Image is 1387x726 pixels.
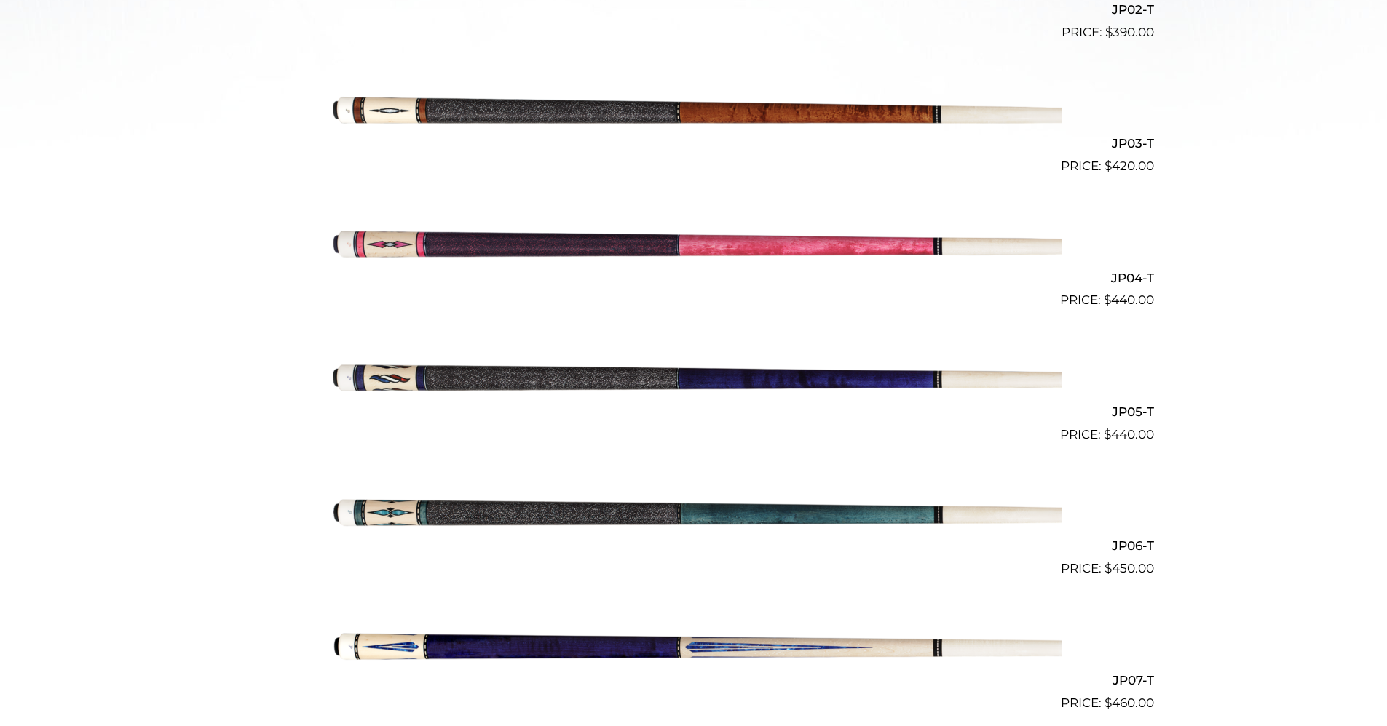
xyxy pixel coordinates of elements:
span: $ [1105,561,1112,575]
a: JP05-T $440.00 [234,316,1154,444]
img: JP06-T [326,450,1062,573]
a: JP06-T $450.00 [234,450,1154,578]
span: $ [1104,427,1111,442]
img: JP03-T [326,48,1062,170]
h2: JP03-T [234,130,1154,157]
bdi: 390.00 [1105,25,1154,39]
img: JP05-T [326,316,1062,438]
span: $ [1105,695,1112,710]
a: JP07-T $460.00 [234,584,1154,712]
a: JP04-T $440.00 [234,182,1154,310]
img: JP07-T [326,584,1062,706]
bdi: 420.00 [1105,159,1154,173]
bdi: 440.00 [1104,427,1154,442]
bdi: 450.00 [1105,561,1154,575]
bdi: 460.00 [1105,695,1154,710]
img: JP04-T [326,182,1062,304]
h2: JP05-T [234,398,1154,425]
bdi: 440.00 [1104,292,1154,307]
span: $ [1104,292,1111,307]
span: $ [1105,159,1112,173]
span: $ [1105,25,1113,39]
h2: JP06-T [234,532,1154,559]
a: JP03-T $420.00 [234,48,1154,176]
h2: JP04-T [234,264,1154,291]
h2: JP07-T [234,666,1154,693]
